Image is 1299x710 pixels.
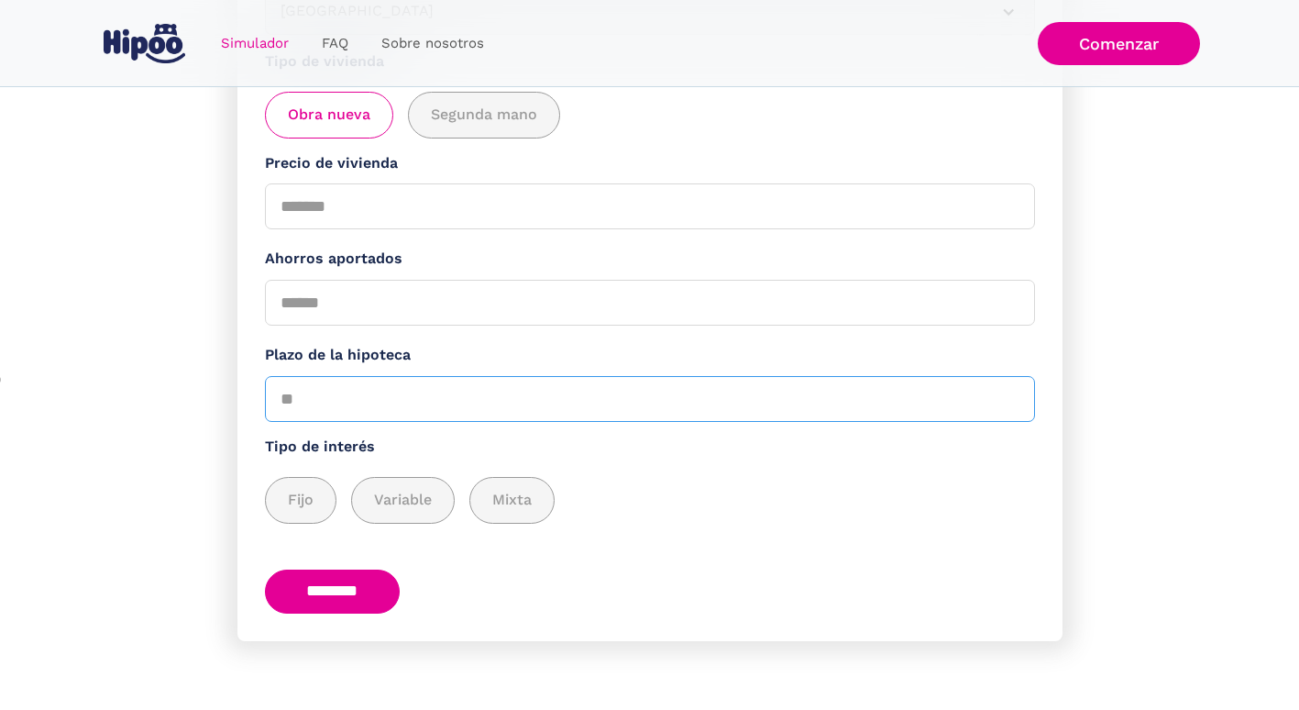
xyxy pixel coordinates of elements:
div: add_description_here [265,477,1035,524]
label: Plazo de la hipoteca [265,344,1035,367]
span: Mixta [492,489,532,512]
label: Tipo de interés [265,436,1035,459]
div: add_description_here [265,92,1035,139]
a: home [100,17,190,71]
label: Ahorros aportados [265,248,1035,271]
label: Precio de vivienda [265,152,1035,175]
a: Comenzar [1038,22,1200,65]
span: Obra nueva [288,104,370,127]
a: FAQ [305,26,365,61]
span: Segunda mano [431,104,537,127]
a: Sobre nosotros [365,26,501,61]
span: Fijo [288,489,314,512]
span: Variable [374,489,432,512]
a: Simulador [204,26,305,61]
